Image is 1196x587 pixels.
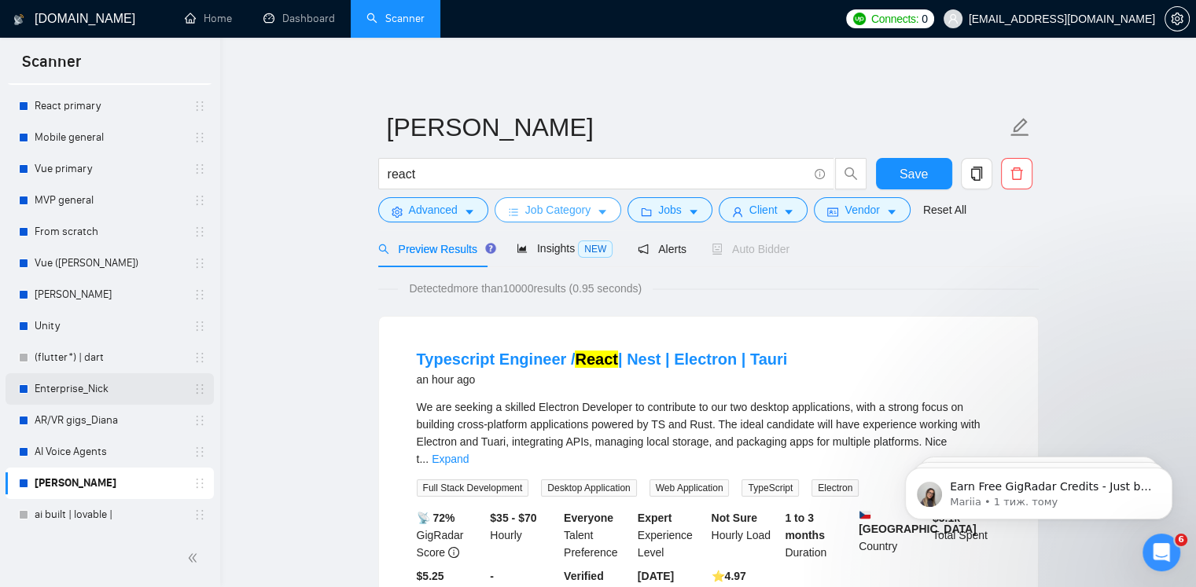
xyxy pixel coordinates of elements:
[490,512,536,524] b: $35 - $70
[35,342,184,373] a: (flutter*) | dart
[388,164,808,184] input: Search Freelance Jobs...
[856,509,929,561] div: Country
[193,288,206,301] span: holder
[35,248,184,279] a: Vue ([PERSON_NAME])
[193,508,206,521] span: holder
[378,243,491,255] span: Preview Results
[378,197,488,222] button: settingAdvancedcaret-down
[635,509,708,561] div: Experience Level
[490,570,494,582] b: -
[464,206,475,218] span: caret-down
[845,201,879,218] span: Vendor
[193,194,206,207] span: holder
[35,436,184,468] a: AI Voice Agents
[1002,167,1032,181] span: delete
[35,373,184,405] a: Enterprise_Nick
[366,12,425,25] a: searchScanner
[1010,117,1030,138] span: edit
[712,244,723,255] span: robot
[1165,13,1190,25] a: setting
[392,206,403,218] span: setting
[185,12,232,25] a: homeHome
[561,509,635,561] div: Talent Preference
[564,512,613,524] b: Everyone
[13,7,24,32] img: logo
[961,158,992,189] button: copy
[432,453,469,465] a: Expand
[948,13,959,24] span: user
[638,244,649,255] span: notification
[650,479,730,497] span: Web Application
[881,435,1196,545] iframe: Intercom notifications повідомлення
[597,206,608,218] span: caret-down
[638,512,672,524] b: Expert
[712,512,757,524] b: Not Sure
[641,206,652,218] span: folder
[409,201,458,218] span: Advanced
[712,243,789,255] span: Auto Bidder
[35,185,184,216] a: MVP general
[871,10,918,28] span: Connects:
[923,201,966,218] a: Reset All
[638,570,674,582] b: [DATE]
[187,550,203,566] span: double-left
[732,206,743,218] span: user
[398,280,653,297] span: Detected more than 10000 results (0.95 seconds)
[193,226,206,238] span: holder
[1165,13,1189,25] span: setting
[836,167,866,181] span: search
[417,570,444,582] b: $5.25
[525,201,591,218] span: Job Category
[962,167,992,181] span: copy
[886,206,897,218] span: caret-down
[495,197,621,222] button: barsJob Categorycaret-down
[35,216,184,248] a: From scratch
[517,242,613,255] span: Insights
[1175,534,1187,546] span: 6
[508,206,519,218] span: bars
[708,509,782,561] div: Hourly Load
[815,169,825,179] span: info-circle
[575,350,617,368] mark: React
[688,206,699,218] span: caret-down
[35,405,184,436] a: AR/VR gigs_Diana
[719,197,808,222] button: userClientcaret-down
[1143,534,1180,571] iframe: Intercom live chat
[378,244,389,255] span: search
[564,570,604,582] b: Verified
[578,240,613,258] span: NEW
[417,370,788,389] div: an hour ago
[811,479,859,497] span: Electron
[876,158,952,189] button: Save
[749,201,778,218] span: Client
[417,398,1000,468] div: We are seeking a skilled Electron Developer to contribute to our two desktop applications, with a...
[742,479,799,497] span: TypeScript
[853,13,866,25] img: upwork-logo.png
[193,163,206,175] span: holder
[783,206,794,218] span: caret-down
[827,206,838,218] span: idcard
[35,90,184,122] a: React primary
[922,10,928,28] span: 0
[712,570,746,582] b: ⭐️ 4.97
[193,383,206,395] span: holder
[900,164,928,184] span: Save
[417,401,981,465] span: We are seeking a skilled Electron Developer to contribute to our two desktop applications, with a...
[417,512,455,524] b: 📡 72%
[193,257,206,270] span: holder
[785,512,825,541] b: 1 to 3 months
[419,453,429,465] span: ...
[193,351,206,364] span: holder
[193,477,206,490] span: holder
[193,414,206,427] span: holder
[35,468,184,499] a: [PERSON_NAME]
[35,310,184,342] a: Unity
[35,499,184,530] a: ai built | lovable |
[517,243,528,254] span: area-chart
[859,509,977,535] b: [GEOGRAPHIC_DATA]
[193,100,206,112] span: holder
[35,153,184,185] a: Vue primary
[417,350,788,368] a: Typescript Engineer /React| Nest | Electron | Tauri
[782,509,856,561] div: Duration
